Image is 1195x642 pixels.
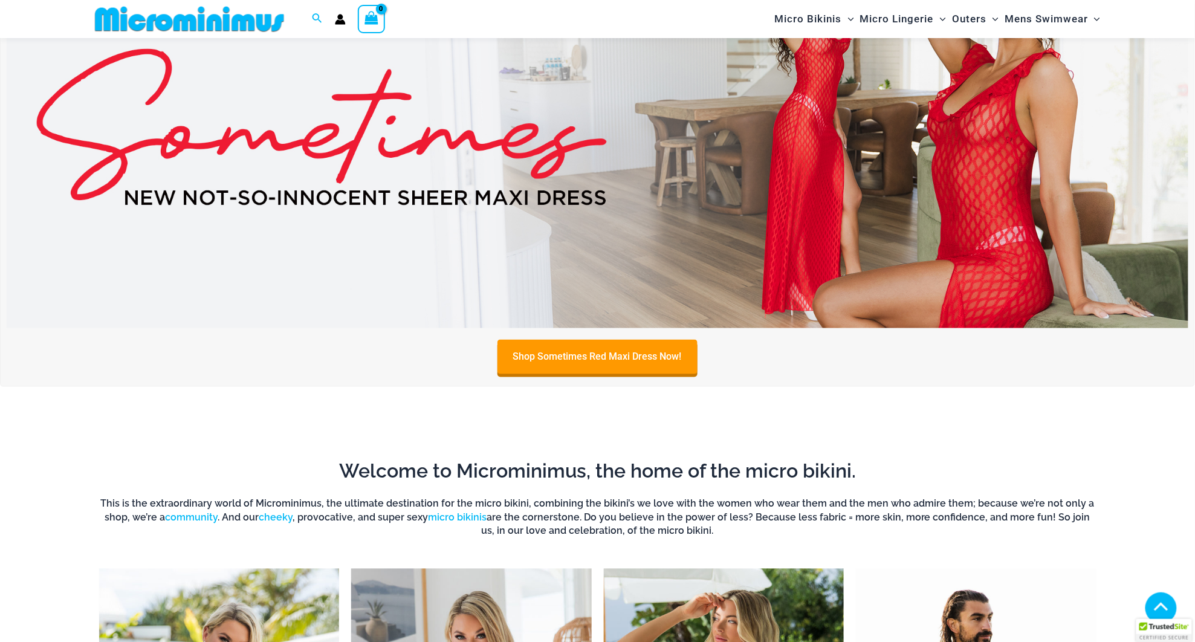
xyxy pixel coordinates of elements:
div: TrustedSite Certified [1136,619,1192,642]
span: Micro Lingerie [860,4,934,34]
h6: This is the extraordinary world of Microminimus, the ultimate destination for the micro bikini, c... [99,498,1096,538]
a: community [165,512,218,524]
a: micro bikinis [428,512,487,524]
a: Account icon link [335,14,346,25]
span: Outers [952,4,986,34]
a: Micro BikinisMenu ToggleMenu Toggle [772,4,857,34]
a: View Shopping Cart, empty [358,5,386,33]
span: Menu Toggle [1088,4,1100,34]
nav: Site Navigation [770,2,1106,36]
span: Mens Swimwear [1005,4,1088,34]
h2: Welcome to Microminimus, the home of the micro bikini. [99,459,1096,484]
a: Search icon link [312,11,323,27]
a: cheeky [259,512,293,524]
img: MM SHOP LOGO FLAT [90,5,289,33]
a: Shop Sometimes Red Maxi Dress Now! [497,339,698,374]
span: Menu Toggle [986,4,999,34]
span: Menu Toggle [934,4,946,34]
span: Micro Bikinis [775,4,842,34]
a: Micro LingerieMenu ToggleMenu Toggle [857,4,949,34]
a: Mens SwimwearMenu ToggleMenu Toggle [1002,4,1103,34]
span: Menu Toggle [842,4,854,34]
a: OutersMenu ToggleMenu Toggle [949,4,1002,34]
